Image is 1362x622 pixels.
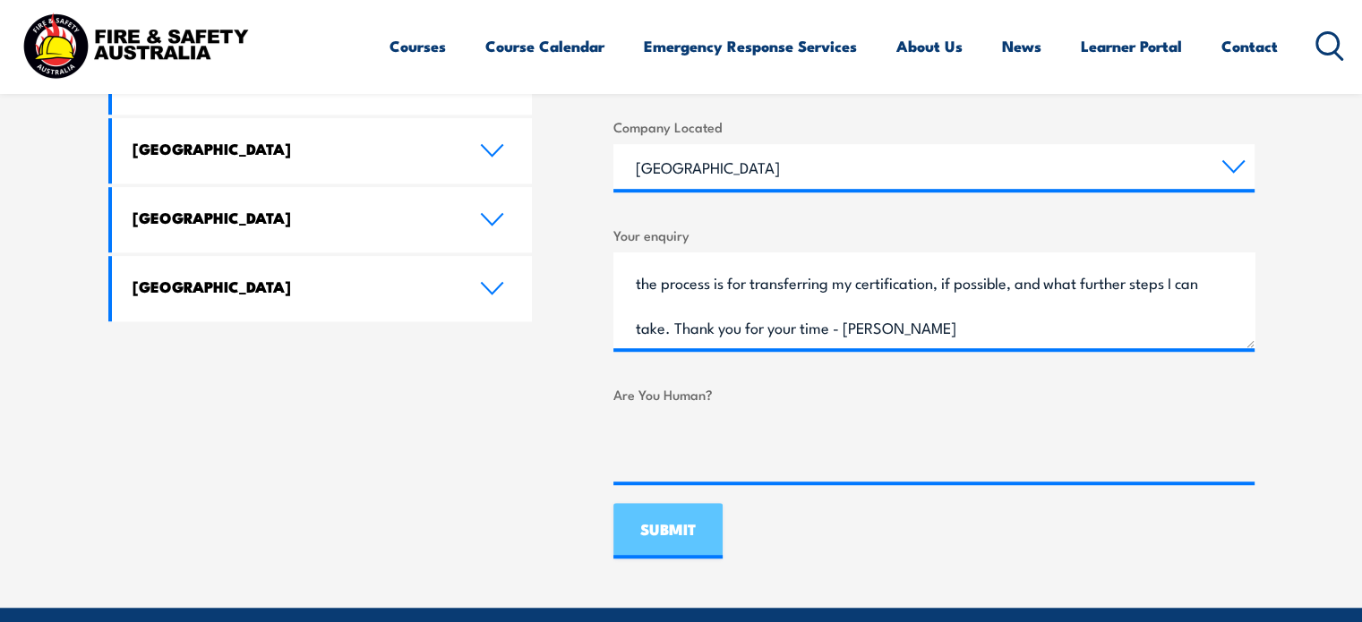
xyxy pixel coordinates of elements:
a: [GEOGRAPHIC_DATA] [112,118,533,183]
a: [GEOGRAPHIC_DATA] [112,187,533,252]
iframe: reCAPTCHA [613,412,886,481]
h4: [GEOGRAPHIC_DATA] [133,208,453,227]
a: Contact [1221,22,1278,70]
a: Emergency Response Services [644,22,857,70]
label: Are You Human? [613,384,1255,405]
a: About Us [896,22,963,70]
h4: [GEOGRAPHIC_DATA] [133,139,453,158]
label: Your enquiry [613,225,1255,245]
a: Learner Portal [1081,22,1182,70]
a: [GEOGRAPHIC_DATA] [112,256,533,321]
a: Courses [390,22,446,70]
h4: [GEOGRAPHIC_DATA] [133,277,453,296]
a: News [1002,22,1041,70]
label: Company Located [613,116,1255,137]
input: SUBMIT [613,503,723,558]
a: Course Calendar [485,22,604,70]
